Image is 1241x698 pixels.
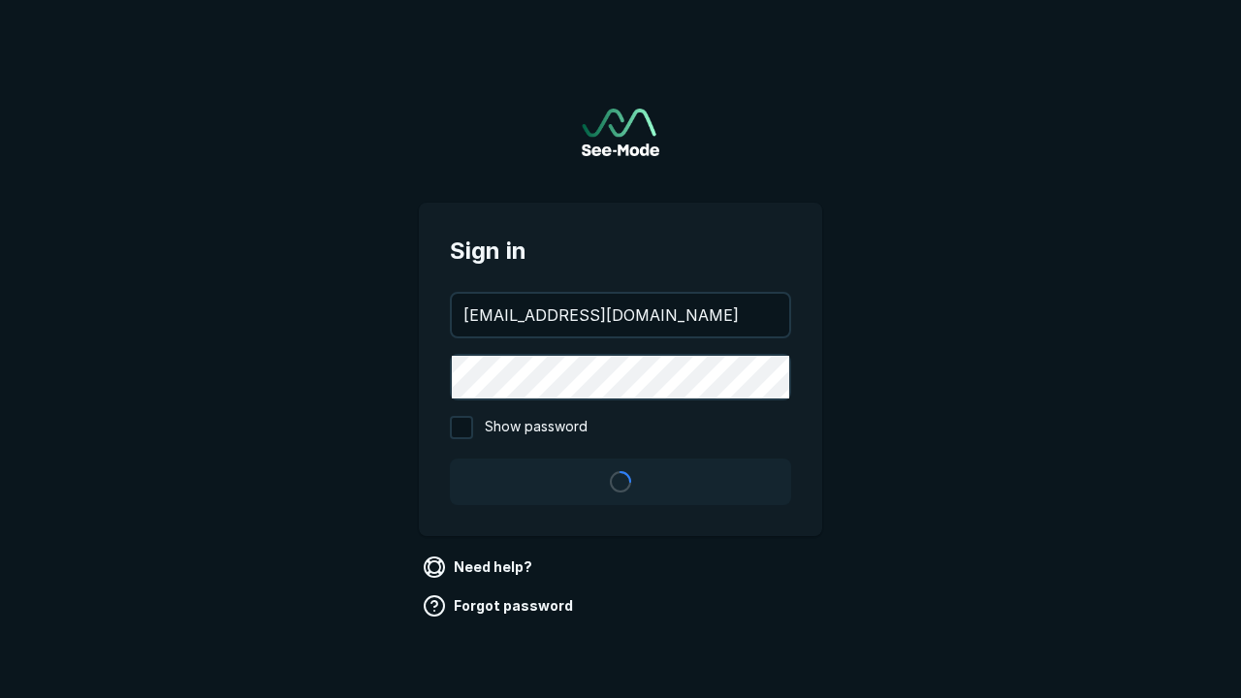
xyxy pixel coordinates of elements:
input: your@email.com [452,294,789,336]
img: See-Mode Logo [582,109,659,156]
span: Sign in [450,234,791,269]
a: Need help? [419,552,540,583]
span: Show password [485,416,588,439]
a: Forgot password [419,590,581,621]
a: Go to sign in [582,109,659,156]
